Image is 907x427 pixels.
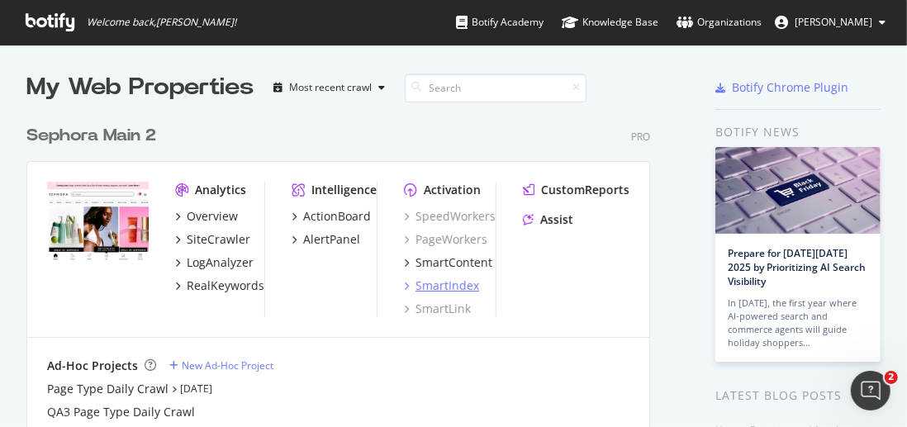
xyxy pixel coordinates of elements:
[715,123,881,141] div: Botify news
[175,254,254,271] a: LogAnalyzer
[631,130,650,144] div: Pro
[292,208,371,225] a: ActionBoard
[187,254,254,271] div: LogAnalyzer
[851,371,890,410] iframe: Intercom live chat
[47,358,138,374] div: Ad-Hoc Projects
[728,246,866,288] a: Prepare for [DATE][DATE] 2025 by Prioritizing AI Search Visibility
[404,301,471,317] a: SmartLink
[404,278,479,294] a: SmartIndex
[677,14,762,31] div: Organizations
[523,182,629,198] a: CustomReports
[715,387,881,405] div: Latest Blog Posts
[47,404,195,420] a: QA3 Page Type Daily Crawl
[182,358,273,372] div: New Ad-Hoc Project
[404,231,487,248] a: PageWorkers
[728,297,868,349] div: In [DATE], the first year where AI-powered search and commerce agents will guide holiday shoppers…
[303,231,360,248] div: AlertPanel
[47,381,169,397] a: Page Type Daily Crawl
[416,254,492,271] div: SmartContent
[169,358,273,372] a: New Ad-Hoc Project
[187,231,250,248] div: SiteCrawler
[523,211,573,228] a: Assist
[404,208,496,225] a: SpeedWorkers
[26,71,254,104] div: My Web Properties
[715,147,881,234] img: Prepare for Black Friday 2025 by Prioritizing AI Search Visibility
[540,211,573,228] div: Assist
[87,16,236,29] span: Welcome back, [PERSON_NAME] !
[195,182,246,198] div: Analytics
[267,74,392,101] button: Most recent crawl
[541,182,629,198] div: CustomReports
[292,231,360,248] a: AlertPanel
[289,83,372,93] div: Most recent crawl
[180,382,212,396] a: [DATE]
[762,9,899,36] button: [PERSON_NAME]
[456,14,544,31] div: Botify Academy
[47,182,149,263] img: www.sephora.com
[424,182,481,198] div: Activation
[795,15,872,29] span: Louise Huang
[26,124,156,148] div: Sephora Main 2
[26,124,163,148] a: Sephora Main 2
[404,254,492,271] a: SmartContent
[562,14,658,31] div: Knowledge Base
[175,278,264,294] a: RealKeywords
[416,278,479,294] div: SmartIndex
[885,371,898,384] span: 2
[175,231,250,248] a: SiteCrawler
[303,208,371,225] div: ActionBoard
[715,79,848,96] a: Botify Chrome Plugin
[187,278,264,294] div: RealKeywords
[175,208,238,225] a: Overview
[732,79,848,96] div: Botify Chrome Plugin
[187,208,238,225] div: Overview
[311,182,377,198] div: Intelligence
[405,74,586,102] input: Search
